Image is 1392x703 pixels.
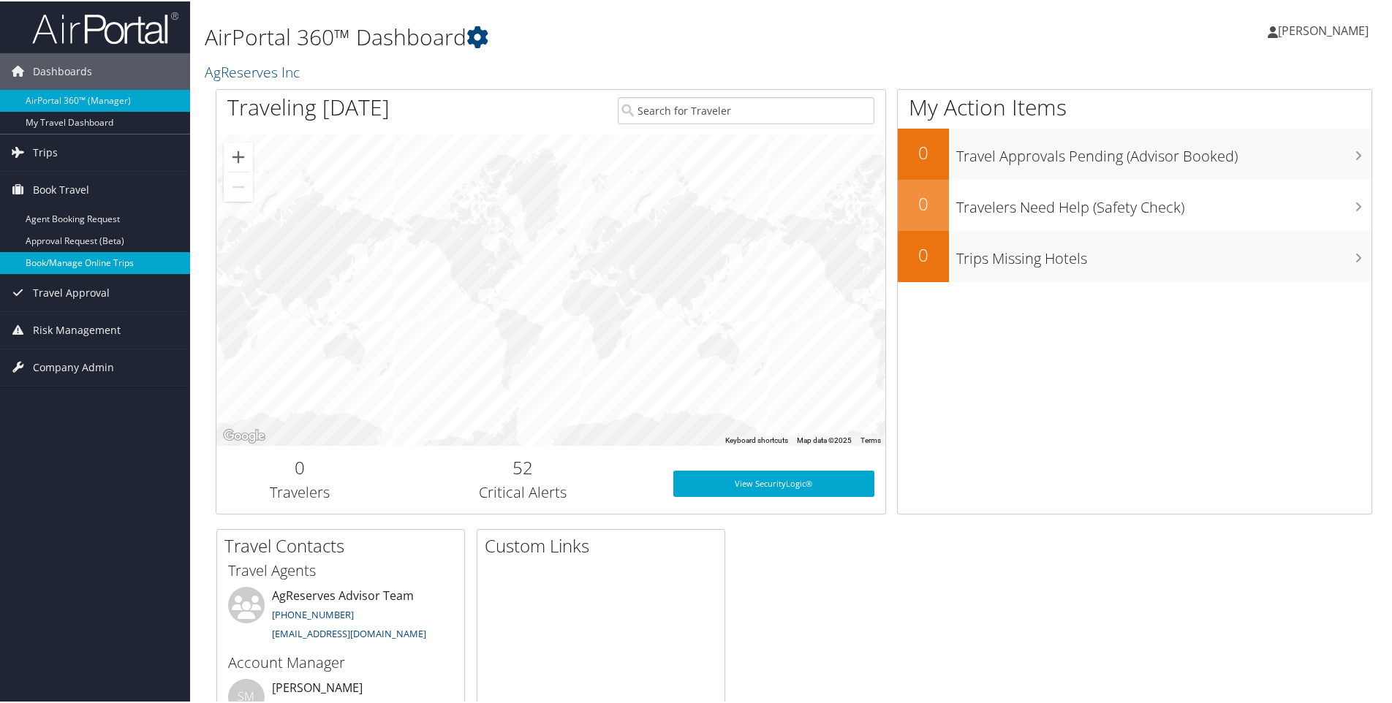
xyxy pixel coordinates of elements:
[797,435,852,443] span: Map data ©2025
[485,532,725,557] h2: Custom Links
[205,61,303,80] a: AgReserves Inc
[33,170,89,207] span: Book Travel
[395,454,651,479] h2: 52
[33,311,121,347] span: Risk Management
[227,91,390,121] h1: Traveling [DATE]
[205,20,991,51] h1: AirPortal 360™ Dashboard
[898,91,1372,121] h1: My Action Items
[395,481,651,501] h3: Critical Alerts
[220,425,268,444] a: Open this area in Google Maps (opens a new window)
[956,137,1372,165] h3: Travel Approvals Pending (Advisor Booked)
[228,559,453,579] h3: Travel Agents
[32,9,178,44] img: airportal-logo.png
[272,626,426,639] a: [EMAIL_ADDRESS][DOMAIN_NAME]
[956,189,1372,216] h3: Travelers Need Help (Safety Check)
[1278,21,1369,37] span: [PERSON_NAME]
[272,607,354,620] a: [PHONE_NUMBER]
[33,273,110,310] span: Travel Approval
[227,481,373,501] h3: Travelers
[673,469,874,495] a: View SecurityLogic®
[220,425,268,444] img: Google
[224,141,253,170] button: Zoom in
[898,139,949,164] h2: 0
[898,190,949,215] h2: 0
[860,435,881,443] a: Terms
[224,171,253,200] button: Zoom out
[33,52,92,88] span: Dashboards
[33,348,114,384] span: Company Admin
[898,127,1372,178] a: 0Travel Approvals Pending (Advisor Booked)
[33,133,58,170] span: Trips
[725,434,788,444] button: Keyboard shortcuts
[227,454,373,479] h2: 0
[956,240,1372,267] h3: Trips Missing Hotels
[898,229,1372,281] a: 0Trips Missing Hotels
[618,96,874,123] input: Search for Traveler
[228,651,453,672] h3: Account Manager
[898,178,1372,229] a: 0Travelers Need Help (Safety Check)
[898,241,949,266] h2: 0
[221,585,461,645] li: AgReserves Advisor Team
[224,532,464,557] h2: Travel Contacts
[1268,7,1383,51] a: [PERSON_NAME]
